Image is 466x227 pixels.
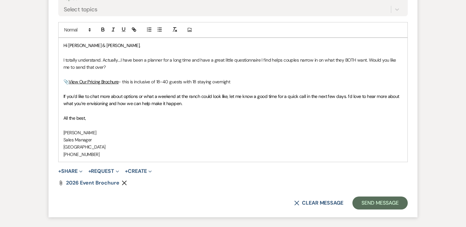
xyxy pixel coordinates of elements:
[63,42,140,48] span: Hi [PERSON_NAME] & [PERSON_NAME],
[69,79,118,85] a: View Our Pricing Brochure
[58,169,61,174] span: +
[64,5,97,14] div: Select topics
[352,197,408,209] button: Send Message
[63,115,86,121] span: All the best,
[125,169,128,174] span: +
[63,151,403,158] p: [PHONE_NUMBER]
[63,143,403,150] p: [GEOGRAPHIC_DATA]
[88,169,119,174] button: Request
[125,169,152,174] button: Create
[294,200,343,206] button: Clear message
[58,169,83,174] button: Share
[63,56,403,71] p: I totally understand. Actually....I have been a planner for a long time and have a great little q...
[66,179,119,186] span: 2026 Event Brochure
[63,129,403,136] p: [PERSON_NAME]
[63,93,400,106] span: If you’d like to chat more about options or what a weekend at the ranch could look like, let me k...
[63,136,403,143] p: Sales Manager
[88,169,91,174] span: +
[66,180,119,185] a: 2026 Event Brochure
[63,78,403,85] p: 📎 - this is inclusive of 18-40 guests with 18 staying overnight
